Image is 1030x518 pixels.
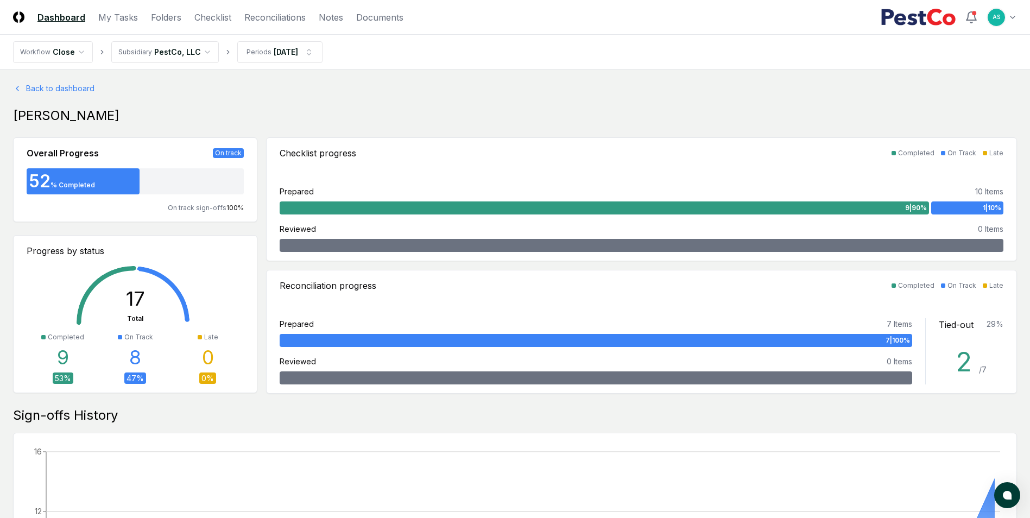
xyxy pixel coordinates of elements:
[118,47,152,57] div: Subsidiary
[987,318,1003,331] div: 29 %
[956,349,979,375] div: 2
[13,41,323,63] nav: breadcrumb
[319,11,343,24] a: Notes
[194,11,231,24] a: Checklist
[983,203,1001,213] span: 1 | 10 %
[898,148,934,158] div: Completed
[905,203,927,213] span: 9 | 90 %
[947,281,976,290] div: On Track
[35,507,42,516] tspan: 12
[898,281,934,290] div: Completed
[266,137,1017,261] a: Checklist progressCompletedOn TrackLatePrepared10 Items9|90%1|10%Reviewed0 Items
[274,46,298,58] div: [DATE]
[20,47,50,57] div: Workflow
[50,180,95,190] div: % Completed
[244,11,306,24] a: Reconciliations
[151,11,181,24] a: Folders
[280,318,314,330] div: Prepared
[280,186,314,197] div: Prepared
[199,372,216,384] div: 0 %
[280,356,316,367] div: Reviewed
[13,107,1017,124] div: [PERSON_NAME]
[939,318,974,331] div: Tied-out
[53,372,73,384] div: 53 %
[887,318,912,330] div: 7 Items
[57,346,69,368] div: 9
[27,173,50,190] div: 52
[979,364,987,375] div: / 7
[27,244,244,257] div: Progress by status
[266,270,1017,394] a: Reconciliation progressCompletedOn TrackLatePrepared7 Items7|100%Reviewed0 ItemsTied-out29%2 /7
[13,11,24,23] img: Logo
[98,11,138,24] a: My Tasks
[204,332,218,342] div: Late
[280,279,376,292] div: Reconciliation progress
[13,83,1017,94] a: Back to dashboard
[947,148,976,158] div: On Track
[978,223,1003,235] div: 0 Items
[226,204,244,212] span: 100 %
[48,332,84,342] div: Completed
[881,9,956,26] img: PestCo logo
[993,13,1000,21] span: AS
[989,281,1003,290] div: Late
[989,148,1003,158] div: Late
[994,482,1020,508] button: atlas-launcher
[886,336,910,345] span: 7 | 100 %
[975,186,1003,197] div: 10 Items
[213,148,244,158] div: On track
[247,47,271,57] div: Periods
[356,11,403,24] a: Documents
[168,204,226,212] span: On track sign-offs
[34,447,42,456] tspan: 16
[37,11,85,24] a: Dashboard
[202,346,214,368] div: 0
[280,147,356,160] div: Checklist progress
[13,407,1017,424] div: Sign-offs History
[237,41,323,63] button: Periods[DATE]
[27,147,99,160] div: Overall Progress
[280,223,316,235] div: Reviewed
[887,356,912,367] div: 0 Items
[987,8,1006,27] button: AS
